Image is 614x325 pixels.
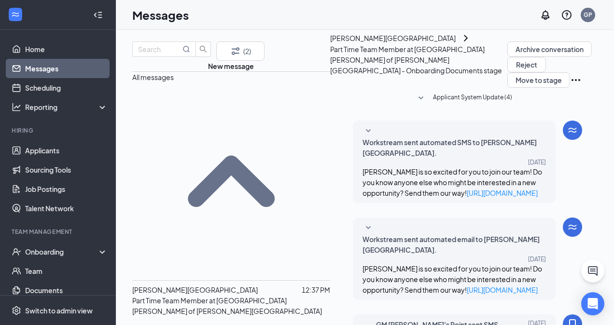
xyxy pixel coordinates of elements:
button: Archive conversation [507,41,592,57]
span: Applicant System Update (4) [433,93,512,104]
button: Reject [507,57,546,72]
svg: QuestionInfo [561,9,572,21]
span: [DATE] [528,255,546,263]
a: Sourcing Tools [25,160,108,179]
svg: SmallChevronDown [363,222,374,234]
button: SmallChevronDownApplicant System Update (4) [415,93,512,104]
a: Home [25,40,108,59]
a: Messages [25,59,108,78]
span: [DATE] [528,158,546,166]
div: Team Management [12,228,106,236]
a: [URL][DOMAIN_NAME] [467,189,538,197]
svg: Filter [230,45,241,57]
svg: UserCheck [12,247,21,257]
svg: SmallChevronDown [415,93,427,104]
div: Onboarding [25,247,99,257]
button: Move to stage [507,72,570,88]
svg: ChatActive [587,265,599,277]
svg: WorkstreamLogo [567,124,578,136]
span: search [196,45,210,53]
div: GP [584,11,592,19]
span: [PERSON_NAME][GEOGRAPHIC_DATA] [132,285,258,294]
svg: Ellipses [570,74,582,86]
a: Documents [25,281,108,300]
input: Search [138,44,181,54]
span: Workstream sent automated SMS to [PERSON_NAME][GEOGRAPHIC_DATA]. [363,137,546,158]
svg: WorkstreamLogo [567,221,578,233]
span: [PERSON_NAME] is so excited for you to join our team! Do you know anyone else who might be intere... [363,167,542,197]
svg: Analysis [12,102,21,112]
p: Part Time Team Member at [GEOGRAPHIC_DATA][PERSON_NAME] of [PERSON_NAME][GEOGRAPHIC_DATA] [132,295,330,316]
svg: MagnifyingGlass [182,45,190,53]
a: [URL][DOMAIN_NAME] [467,285,538,294]
a: Scheduling [25,78,108,97]
svg: ChevronRight [460,32,472,44]
svg: Settings [12,306,21,315]
svg: Notifications [540,9,551,21]
div: Reporting [25,102,108,112]
button: search [195,41,211,57]
svg: SmallChevronDown [363,125,374,137]
a: Team [25,261,108,281]
span: Workstream sent automated email to [PERSON_NAME][GEOGRAPHIC_DATA]. [363,234,546,255]
a: Job Postings [25,179,108,199]
h1: Messages [132,7,189,23]
svg: WorkstreamLogo [11,10,20,19]
button: New message [208,61,254,71]
button: Filter (2) [216,41,265,61]
p: 12:37 PM [302,284,330,295]
div: Switch to admin view [25,306,93,315]
p: Part Time Team Member at [GEOGRAPHIC_DATA][PERSON_NAME] of [PERSON_NAME][GEOGRAPHIC_DATA] - Onboa... [330,44,507,76]
a: Applicants [25,141,108,160]
span: All messages [132,73,174,81]
div: Open Intercom Messenger [581,292,604,315]
div: Hiring [12,126,106,135]
button: ChatActive [581,259,604,283]
svg: Collapse [93,10,103,20]
svg: SmallChevronUp [132,82,330,280]
span: [PERSON_NAME] is so excited for you to join our team! Do you know anyone else who might be intere... [363,264,542,294]
div: [PERSON_NAME][GEOGRAPHIC_DATA] [330,33,456,43]
a: Talent Network [25,199,108,218]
